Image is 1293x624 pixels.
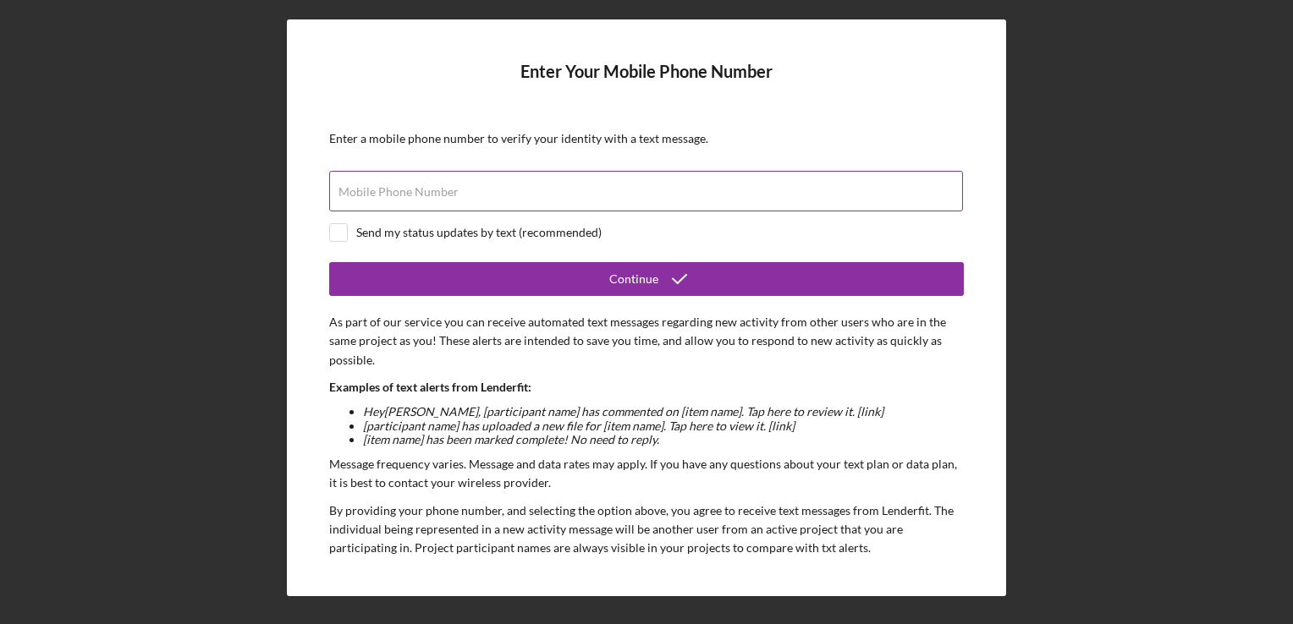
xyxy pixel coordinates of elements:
[356,226,602,239] div: Send my status updates by text (recommended)
[363,405,964,419] li: Hey [PERSON_NAME] , [participant name] has commented on [item name]. Tap here to review it. [link]
[609,262,658,296] div: Continue
[329,62,964,107] h4: Enter Your Mobile Phone Number
[329,132,964,145] div: Enter a mobile phone number to verify your identity with a text message.
[329,455,964,493] p: Message frequency varies. Message and data rates may apply. If you have any questions about your ...
[329,501,964,558] p: By providing your phone number, and selecting the option above, you agree to receive text message...
[363,419,964,433] li: [participant name] has uploaded a new file for [item name]. Tap here to view it. [link]
[329,313,964,369] p: As part of our service you can receive automated text messages regarding new activity from other ...
[329,262,964,296] button: Continue
[363,433,964,446] li: [item name] has been marked complete! No need to reply.
[338,185,459,199] label: Mobile Phone Number
[329,378,964,397] p: Examples of text alerts from Lenderfit:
